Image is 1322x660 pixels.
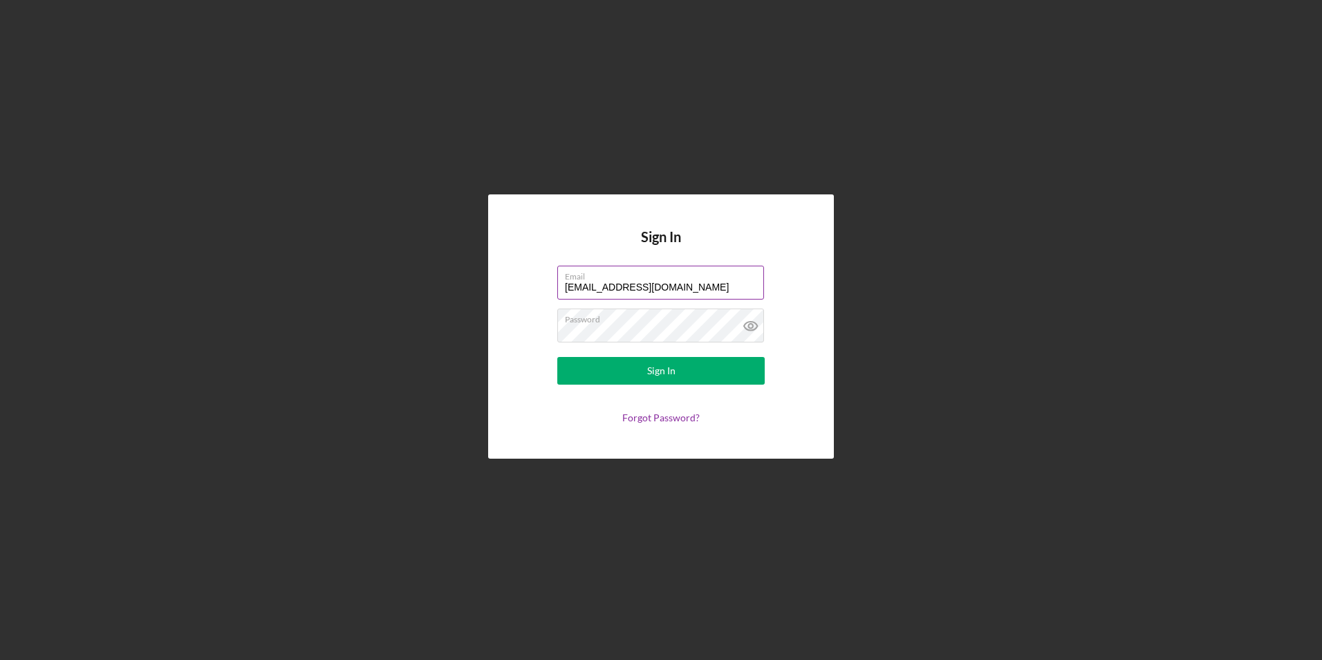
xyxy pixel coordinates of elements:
[565,309,764,324] label: Password
[647,357,676,385] div: Sign In
[565,266,764,282] label: Email
[557,357,765,385] button: Sign In
[622,412,700,423] a: Forgot Password?
[641,229,681,266] h4: Sign In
